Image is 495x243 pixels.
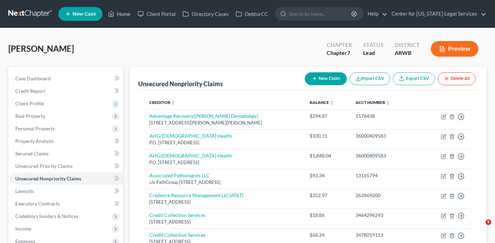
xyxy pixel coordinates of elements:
[355,113,419,120] div: 1576438
[10,72,123,85] a: Case Dashboard
[330,101,334,105] i: unfold_more
[149,153,232,159] a: AHG/[DEMOGRAPHIC_DATA] Health
[15,113,45,119] span: Real Property
[355,192,419,199] div: 262869200
[149,219,299,225] div: [STREET_ADDRESS]
[393,72,435,85] a: Export CSV
[73,11,96,17] span: New Case
[355,100,390,105] a: Acct Number unfold_more
[363,41,384,49] div: Status
[8,43,74,54] span: [PERSON_NAME]
[10,197,123,210] a: Executory Contracts
[355,152,419,159] div: 36000409583
[355,172,419,179] div: 13165794
[15,88,45,94] span: Credit Report
[310,192,344,199] div: $352.97
[364,8,387,20] a: Help
[395,41,420,49] div: District
[149,172,210,178] a: Associated Pathologists LLC
[15,125,55,131] span: Personal Property
[149,133,232,139] a: AHG/[DEMOGRAPHIC_DATA] Health
[289,7,352,20] input: Search by name...
[15,163,73,169] span: Unsecured Priority Claims
[327,41,352,49] div: Chapter
[310,212,344,219] div: $18.86
[347,49,350,56] span: 7
[386,101,390,105] i: unfold_more
[15,188,34,194] span: Lawsuits
[15,138,54,144] span: Property Analysis
[310,172,344,179] div: $93.34
[10,160,123,172] a: Unsecured Priority Claims
[149,100,175,105] a: Creditor unfold_more
[350,72,390,85] button: Import CSV
[149,120,299,126] div: [STREET_ADDRESS][PERSON_NAME][PERSON_NAME]
[15,100,44,106] span: Client Profile
[15,151,49,156] span: Secured Claims
[310,132,344,139] div: $100.11
[15,176,81,181] span: Unsecured Nonpriority Claims
[10,85,123,97] a: Credit Report
[486,219,491,225] span: 5
[10,147,123,160] a: Secured Claims
[395,49,420,57] div: ARWB
[15,75,51,81] span: Case Dashboard
[134,8,179,20] a: Client Portal
[138,80,223,88] div: Unsecured Nonpriority Claims
[471,219,488,236] iframe: Intercom live chat
[193,113,258,119] i: ([PERSON_NAME] Dermatology)
[149,113,258,119] a: Advantage Recovery([PERSON_NAME] Dermatology)
[229,192,243,198] i: (AT&T)
[149,179,299,186] div: c/o PathGroup [STREET_ADDRESS]
[10,172,123,185] a: Unsecured Nonpriority Claims
[232,8,271,20] a: DebtorCC
[171,101,175,105] i: unfold_more
[310,100,334,105] a: Balance unfold_more
[104,8,134,20] a: Home
[149,232,205,238] a: Credit Collection Services
[15,201,60,206] span: Executory Contracts
[438,72,476,85] button: Delete All
[431,41,478,57] button: Preview
[305,72,347,85] button: New Claim
[149,159,299,166] div: P.O. [STREET_ADDRESS]
[149,199,299,205] div: [STREET_ADDRESS]
[310,232,344,238] div: $68.24
[149,139,299,146] div: P.O. [STREET_ADDRESS]
[15,226,31,232] span: Income
[327,49,352,57] div: Chapter
[388,8,486,20] a: Center for [US_STATE] Legal Services
[310,113,344,120] div: $294.87
[355,212,419,219] div: 3464296293
[179,8,232,20] a: Directory Cases
[10,135,123,147] a: Property Analysis
[355,132,419,139] div: 36000409583
[10,185,123,197] a: Lawsuits
[355,232,419,238] div: 3478019113
[310,152,344,159] div: $1,848.04
[149,192,243,198] a: Credence Resource Management LLC(AT&T)
[15,213,78,219] span: Codebtors Insiders & Notices
[149,212,205,218] a: Credit Collection Services
[363,49,384,57] div: Lead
